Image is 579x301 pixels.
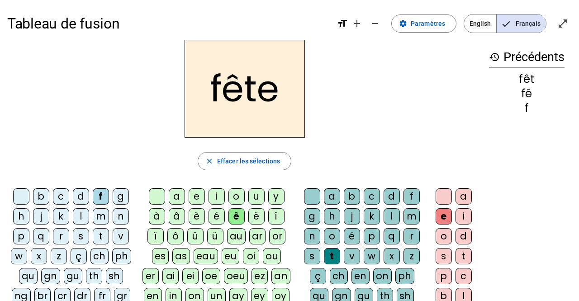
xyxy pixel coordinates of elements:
[324,188,340,205] div: a
[370,18,380,29] mat-icon: remove
[489,88,565,99] div: fê
[53,228,69,244] div: r
[384,248,400,264] div: x
[209,208,225,225] div: é
[243,248,259,264] div: oi
[93,208,109,225] div: m
[411,18,445,29] span: Paramètres
[53,208,69,225] div: k
[93,228,109,244] div: t
[384,208,400,225] div: l
[310,268,326,284] div: ç
[73,208,89,225] div: l
[399,19,407,28] mat-icon: settings
[436,248,452,264] div: s
[33,188,49,205] div: b
[489,52,500,62] mat-icon: history
[53,188,69,205] div: c
[395,268,414,284] div: ph
[73,228,89,244] div: s
[106,268,123,284] div: sh
[384,228,400,244] div: q
[268,188,285,205] div: y
[113,188,129,205] div: g
[344,248,360,264] div: v
[33,208,49,225] div: j
[207,228,223,244] div: ü
[248,188,265,205] div: u
[373,268,392,284] div: on
[456,188,472,205] div: a
[489,103,565,114] div: f
[436,228,452,244] div: o
[149,208,165,225] div: à
[364,248,380,264] div: w
[456,228,472,244] div: d
[489,47,565,67] h3: Précédents
[344,188,360,205] div: b
[324,248,340,264] div: t
[304,228,320,244] div: n
[33,228,49,244] div: q
[403,228,420,244] div: r
[93,188,109,205] div: f
[189,208,205,225] div: è
[324,228,340,244] div: o
[7,9,330,38] h1: Tableau de fusion
[436,208,452,225] div: e
[228,188,245,205] div: o
[304,208,320,225] div: g
[268,208,285,225] div: î
[489,74,565,85] div: fêt
[557,18,568,29] mat-icon: open_in_full
[202,268,220,284] div: oe
[456,208,472,225] div: i
[51,248,67,264] div: z
[152,248,169,264] div: es
[182,268,199,284] div: ei
[249,228,266,244] div: ar
[162,268,179,284] div: ai
[391,14,456,33] button: Paramètres
[209,188,225,205] div: i
[217,156,280,167] span: Effacer les sélections
[364,208,380,225] div: k
[271,268,290,284] div: an
[112,248,131,264] div: ph
[189,188,205,205] div: e
[194,248,218,264] div: eau
[169,208,185,225] div: â
[147,228,164,244] div: ï
[19,268,38,284] div: qu
[324,208,340,225] div: h
[403,208,420,225] div: m
[198,152,291,170] button: Effacer les sélections
[351,268,370,284] div: en
[41,268,60,284] div: gn
[330,268,348,284] div: ch
[456,268,472,284] div: c
[86,268,102,284] div: th
[167,228,184,244] div: ô
[464,14,496,33] span: English
[269,228,285,244] div: or
[456,248,472,264] div: t
[348,14,366,33] button: Augmenter la taille de la police
[554,14,572,33] button: Entrer en plein écran
[364,188,380,205] div: c
[344,228,360,244] div: é
[304,248,320,264] div: s
[169,188,185,205] div: a
[11,248,27,264] div: w
[337,18,348,29] mat-icon: format_size
[263,248,281,264] div: ou
[224,268,248,284] div: oeu
[13,228,29,244] div: p
[464,14,546,33] mat-button-toggle-group: Language selection
[384,188,400,205] div: d
[403,188,420,205] div: f
[228,208,245,225] div: ê
[248,208,265,225] div: ë
[90,248,109,264] div: ch
[366,14,384,33] button: Diminuer la taille de la police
